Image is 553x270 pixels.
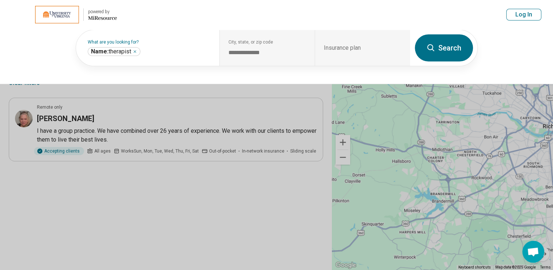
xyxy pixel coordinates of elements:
[415,34,473,61] button: Search
[88,40,211,44] label: What are you looking for?
[88,47,140,56] div: therapist
[133,49,137,54] button: therapist
[91,48,131,55] span: therapist
[522,241,544,263] div: Open chat
[506,9,541,20] button: Log In
[91,48,109,55] span: Name:
[35,6,79,23] img: University of Virginia
[88,8,117,15] div: powered by
[12,6,117,23] a: University of Virginiapowered by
